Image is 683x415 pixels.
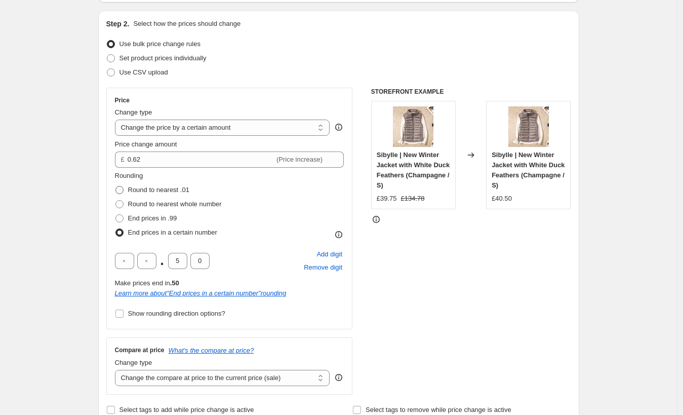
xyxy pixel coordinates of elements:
[115,140,177,148] span: Price change amount
[190,253,210,269] input: ﹡
[366,406,511,413] span: Select tags to remove while price change is active
[302,261,344,274] button: Remove placeholder
[316,249,342,259] span: Add digit
[401,194,425,204] strike: £134.78
[276,156,323,163] span: (Price increase)
[377,151,450,189] span: Sibylle | New Winter Jacket with White Duck Feathers (Champagne / S)
[128,186,189,194] span: Round to nearest .01
[133,19,240,29] p: Select how the prices should change
[106,19,130,29] h2: Step 2.
[119,54,207,62] span: Set product prices individually
[128,200,222,208] span: Round to nearest whole number
[115,96,130,104] h3: Price
[304,262,342,273] span: Remove digit
[128,310,225,317] span: Show rounding direction options?
[115,253,134,269] input: ﹡
[170,279,179,287] b: .50
[119,40,200,48] span: Use bulk price change rules
[115,108,152,116] span: Change type
[393,106,433,147] img: 22421818912_2082064335_1800x1800_0679cf91-3639-48f8-b982-af7877743066_80x.jpg
[371,88,571,96] h6: STOREFRONT EXAMPLE
[119,406,254,413] span: Select tags to add while price change is active
[115,289,287,297] i: Learn more about " End prices in a certain number " rounding
[315,248,344,261] button: Add placeholder
[159,253,165,269] span: .
[128,152,274,168] input: -10.00
[377,194,397,204] div: £39.75
[115,289,287,297] a: Learn more about"End prices in a certain number"rounding
[137,253,156,269] input: ﹡
[492,151,565,189] span: Sibylle | New Winter Jacket with White Duck Feathers (Champagne / S)
[334,122,344,132] div: help
[168,253,187,269] input: ﹡
[508,106,549,147] img: 22421818912_2082064335_1800x1800_0679cf91-3639-48f8-b982-af7877743066_80x.jpg
[128,229,217,236] span: End prices in a certain number
[121,156,125,163] span: £
[128,214,177,222] span: End prices in .99
[119,68,168,76] span: Use CSV upload
[492,194,512,204] div: £40.50
[334,372,344,383] div: help
[115,172,143,179] span: Rounding
[169,347,254,354] button: What's the compare at price?
[115,359,152,366] span: Change type
[115,346,165,354] h3: Compare at price
[115,279,179,287] span: Make prices end in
